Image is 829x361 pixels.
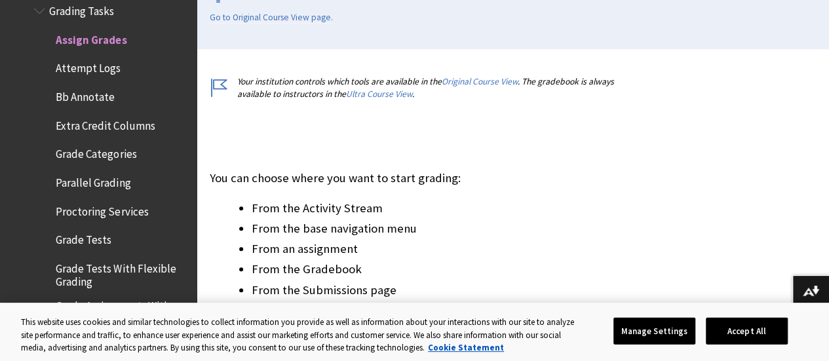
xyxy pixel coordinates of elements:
li: From the Submissions page [252,281,622,318]
span: Grade Categories [56,143,136,161]
p: Your institution controls which tools are available in the . The gradebook is always available to... [210,75,622,100]
button: Manage Settings [613,317,695,345]
span: Grade Assignments With Flexible Grading [56,295,187,326]
li: From the base navigation menu [252,219,622,238]
li: From the Activity Stream [252,199,622,218]
span: Bb Annotate [56,86,115,104]
li: From the Gradebook [252,260,622,278]
a: Original Course View [442,76,518,87]
a: Go to Original Course View page. [210,12,333,24]
li: From an assignment [252,240,622,258]
span: Assign Grades [56,29,126,47]
span: Proctoring Services [56,200,148,218]
span: Extra Credit Columns [56,115,155,132]
span: Grade Tests With Flexible Grading [56,257,187,288]
a: Ultra Course View [346,88,412,100]
span: Parallel Grading [56,172,130,189]
div: This website uses cookies and similar technologies to collect information you provide as well as ... [21,316,581,354]
span: Attempt Logs [56,58,121,75]
p: You can choose where you want to start grading: [210,170,622,187]
a: More information about your privacy, opens in a new tab [428,342,504,353]
button: Accept All [706,317,788,345]
span: Grade Tests [56,229,111,246]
